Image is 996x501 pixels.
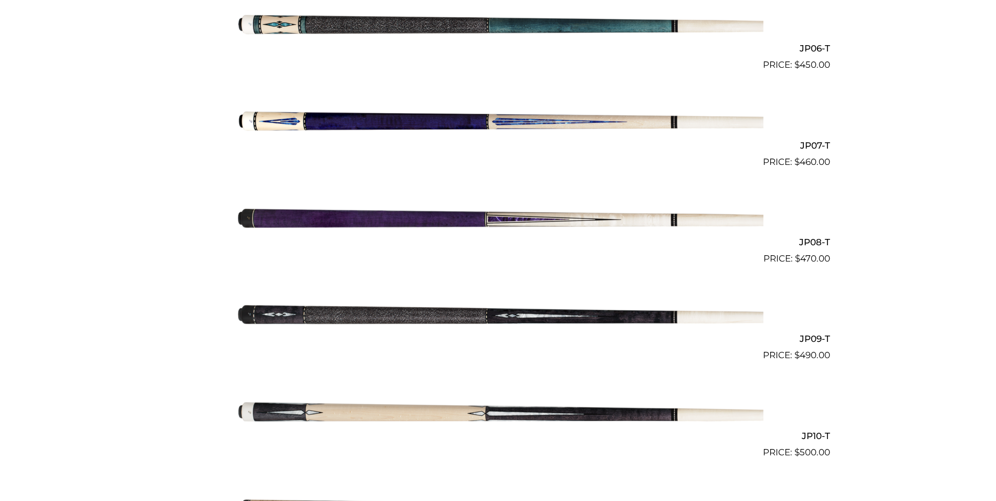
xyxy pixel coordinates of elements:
bdi: 450.00 [794,59,830,70]
bdi: 460.00 [794,156,830,167]
img: JP08-T [233,173,763,262]
h2: JP06-T [166,39,830,58]
a: JP07-T $460.00 [166,76,830,169]
span: $ [794,59,800,70]
span: $ [794,447,800,457]
bdi: 470.00 [795,253,830,264]
span: $ [795,253,800,264]
span: $ [794,156,800,167]
h2: JP08-T [166,233,830,252]
a: JP08-T $470.00 [166,173,830,266]
h2: JP10-T [166,426,830,445]
h2: JP07-T [166,135,830,155]
a: JP09-T $490.00 [166,270,830,362]
h2: JP09-T [166,329,830,349]
img: JP07-T [233,76,763,164]
span: $ [794,350,800,360]
img: JP09-T [233,270,763,358]
a: JP10-T $500.00 [166,367,830,459]
bdi: 500.00 [794,447,830,457]
img: JP10-T [233,367,763,455]
bdi: 490.00 [794,350,830,360]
